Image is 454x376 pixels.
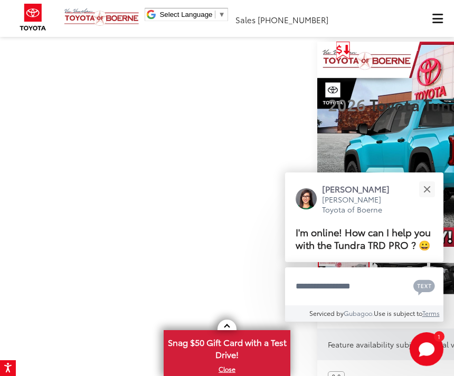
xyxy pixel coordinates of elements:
[410,332,443,366] button: Toggle Chat Window
[438,334,440,339] span: 1
[422,308,440,317] a: Terms
[336,42,350,60] span: Get Price Drop Alert
[285,172,443,322] div: Close[PERSON_NAME][PERSON_NAME] Toyota of BoerneI'm online! How can I help you with the Tundra TR...
[64,8,139,26] img: Vic Vaughan Toyota of Boerne
[159,11,212,18] span: Select Language
[285,267,443,305] textarea: Type your message
[413,278,435,295] svg: Text
[309,308,344,317] span: Serviced by
[165,331,289,363] span: Snag $50 Gift Card with a Test Drive!
[328,93,366,115] span: 2026
[353,43,419,52] span: Recent Price Drop!
[218,11,225,18] span: ▼
[410,332,443,366] svg: Start Chat
[415,178,438,200] button: Close
[344,308,374,317] a: Gubagoo.
[159,11,225,18] a: Select Language​
[410,274,438,298] button: Chat with SMS
[322,195,400,215] p: [PERSON_NAME] Toyota of Boerne
[322,183,400,195] p: [PERSON_NAME]
[235,14,256,25] span: Sales
[258,14,328,25] span: [PHONE_NUMBER]
[374,308,422,317] span: Use is subject to
[296,225,431,252] span: I'm online! How can I help you with the Tundra TRD PRO ? 😀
